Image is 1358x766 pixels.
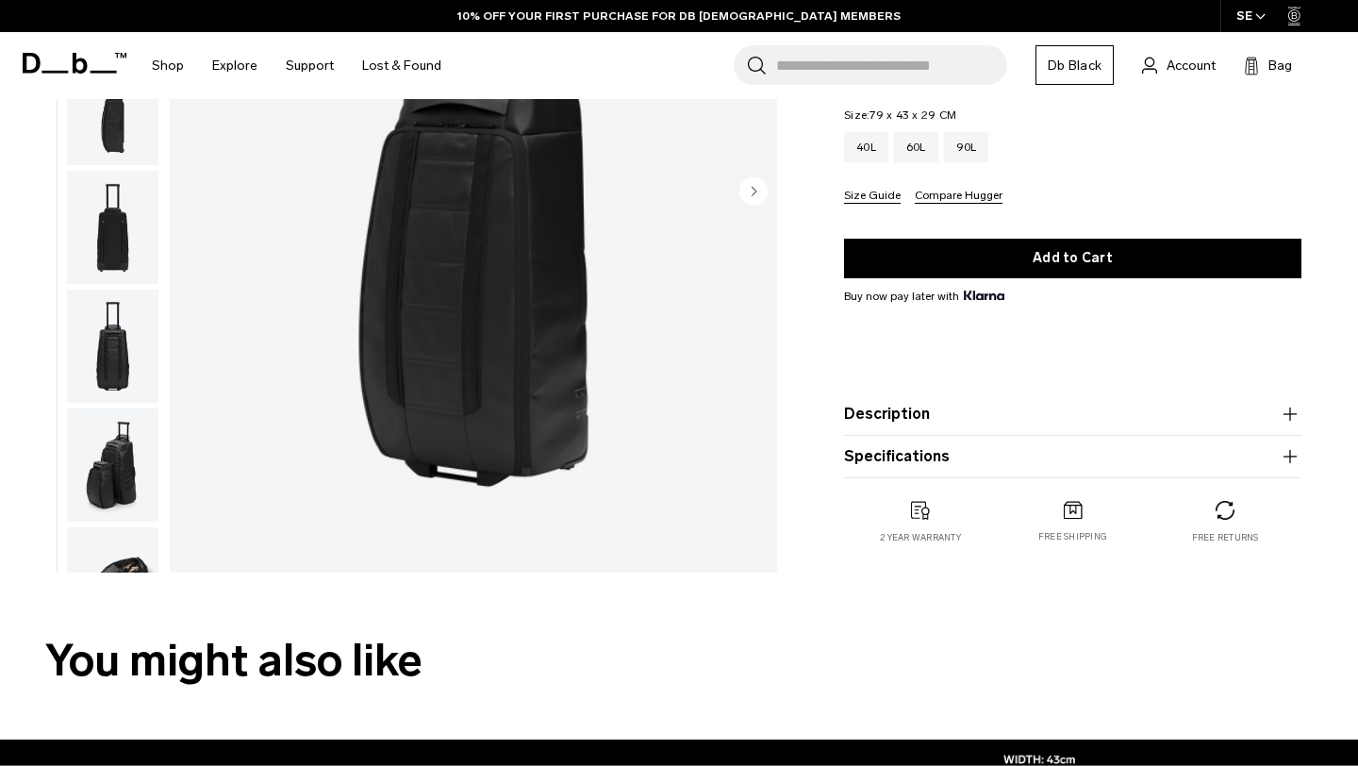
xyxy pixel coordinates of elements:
[844,132,888,162] a: 40L
[915,190,1002,204] button: Compare Hugger
[844,109,956,121] legend: Size:
[844,445,1301,468] button: Specifications
[67,408,158,522] img: Hugger Roller Bag Check-in 60L Black Out
[1167,56,1216,75] span: Account
[66,408,159,523] button: Hugger Roller Bag Check-in 60L Black Out
[66,52,159,167] button: Hugger Roller Bag Check-in 60L Black Out
[1192,531,1259,544] p: Free returns
[138,32,455,99] nav: Main Navigation
[844,403,1301,425] button: Description
[67,527,158,641] img: Hugger Roller Bag Check-in 60L Black Out
[944,132,989,162] a: 90L
[1244,54,1292,76] button: Bag
[1038,531,1107,544] p: Free shipping
[67,171,158,284] img: Hugger Roller Bag Check-in 60L Black Out
[869,108,956,122] span: 79 x 43 x 29 CM
[362,32,441,99] a: Lost & Found
[286,32,334,99] a: Support
[66,526,159,641] button: Hugger Roller Bag Check-in 60L Black Out
[66,170,159,285] button: Hugger Roller Bag Check-in 60L Black Out
[1268,56,1292,75] span: Bag
[1142,54,1216,76] a: Account
[67,53,158,166] img: Hugger Roller Bag Check-in 60L Black Out
[844,190,901,204] button: Size Guide
[45,627,1313,694] h2: You might also like
[152,32,184,99] a: Shop
[844,239,1301,278] button: Add to Cart
[894,132,938,162] a: 60L
[844,288,1004,305] span: Buy now pay later with
[880,531,961,544] p: 2 year warranty
[1035,45,1114,85] a: Db Black
[457,8,901,25] a: 10% OFF YOUR FIRST PURCHASE FOR DB [DEMOGRAPHIC_DATA] MEMBERS
[67,290,158,403] img: Hugger Roller Bag Check-in 60L Black Out
[964,291,1004,300] img: {"height" => 20, "alt" => "Klarna"}
[739,177,768,209] button: Next slide
[212,32,257,99] a: Explore
[66,289,159,404] button: Hugger Roller Bag Check-in 60L Black Out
